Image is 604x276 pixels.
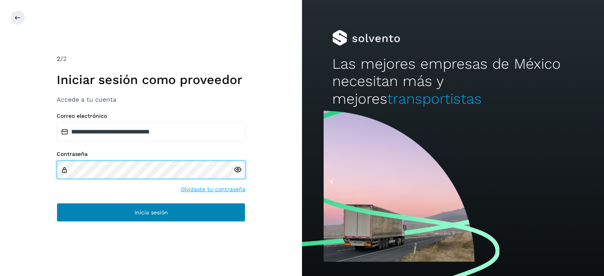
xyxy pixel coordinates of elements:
[134,210,168,215] span: Inicia sesión
[57,203,245,222] button: Inicia sesión
[57,72,245,87] h1: Iniciar sesión como proveedor
[332,55,574,108] h2: Las mejores empresas de México necesitan más y mejores
[57,151,245,157] label: Contraseña
[57,54,245,64] div: /2
[57,96,245,103] h3: Accede a tu cuenta
[180,185,245,194] a: Olvidaste tu contraseña
[57,113,245,119] label: Correo electrónico
[57,55,60,62] span: 2
[387,90,482,107] span: transportistas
